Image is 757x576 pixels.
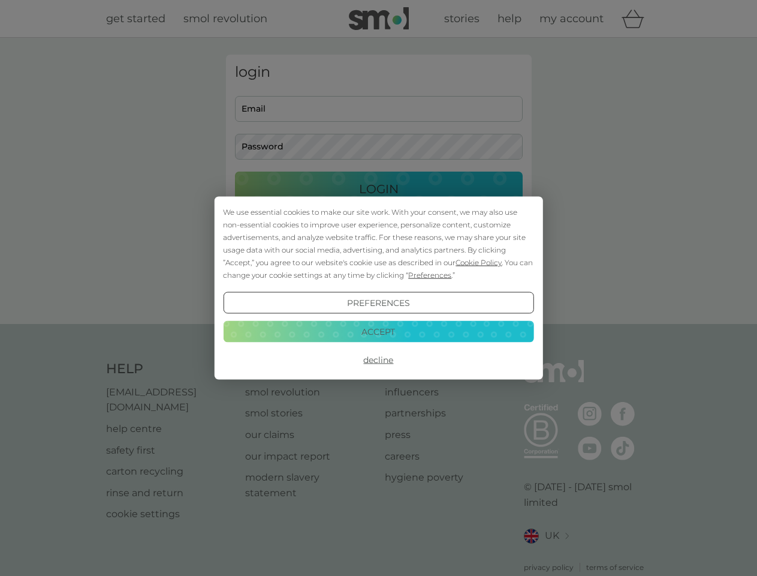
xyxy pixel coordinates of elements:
[223,292,533,314] button: Preferences
[223,349,533,371] button: Decline
[408,271,451,280] span: Preferences
[223,320,533,342] button: Accept
[223,206,533,281] div: We use essential cookies to make our site work. With your consent, we may also use non-essential ...
[456,258,502,267] span: Cookie Policy
[214,197,542,380] div: Cookie Consent Prompt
